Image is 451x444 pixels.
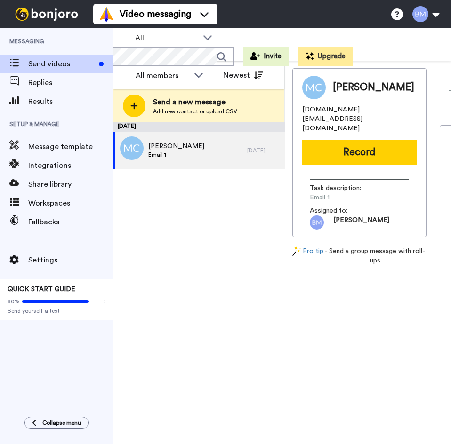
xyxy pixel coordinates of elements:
[28,179,113,190] span: Share library
[153,108,237,115] span: Add new contact or upload CSV
[292,246,301,256] img: magic-wand.svg
[310,206,376,215] span: Assigned to:
[136,70,189,81] div: All members
[310,215,324,230] img: bm.png
[28,198,113,209] span: Workspaces
[302,76,326,99] img: Image of Mari Comabras
[247,147,280,154] div: [DATE]
[99,7,114,22] img: vm-color.svg
[120,8,191,21] span: Video messaging
[302,140,417,165] button: Record
[28,254,113,266] span: Settings
[120,136,144,160] img: mc.png
[8,298,20,305] span: 80%
[153,96,237,108] span: Send a new message
[216,66,270,85] button: Newest
[148,142,204,151] span: [PERSON_NAME]
[302,105,417,133] span: [DOMAIN_NAME][EMAIL_ADDRESS][DOMAIN_NAME]
[28,77,113,88] span: Replies
[28,58,95,70] span: Send videos
[28,160,113,171] span: Integrations
[298,47,353,66] button: Upgrade
[28,216,113,228] span: Fallbacks
[11,8,82,21] img: bj-logo-header-white.svg
[113,122,285,132] div: [DATE]
[310,183,376,193] span: Task description :
[310,193,399,202] span: Email 1
[148,151,204,159] span: Email 1
[8,286,75,293] span: QUICK START GUIDE
[8,307,105,315] span: Send yourself a test
[28,96,113,107] span: Results
[333,215,389,230] span: [PERSON_NAME]
[24,417,89,429] button: Collapse menu
[243,47,289,66] button: Invite
[292,246,323,265] a: Pro tip
[333,80,414,95] span: [PERSON_NAME]
[292,246,427,265] div: - Send a group message with roll-ups
[42,419,81,427] span: Collapse menu
[28,141,113,152] span: Message template
[135,32,198,44] span: All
